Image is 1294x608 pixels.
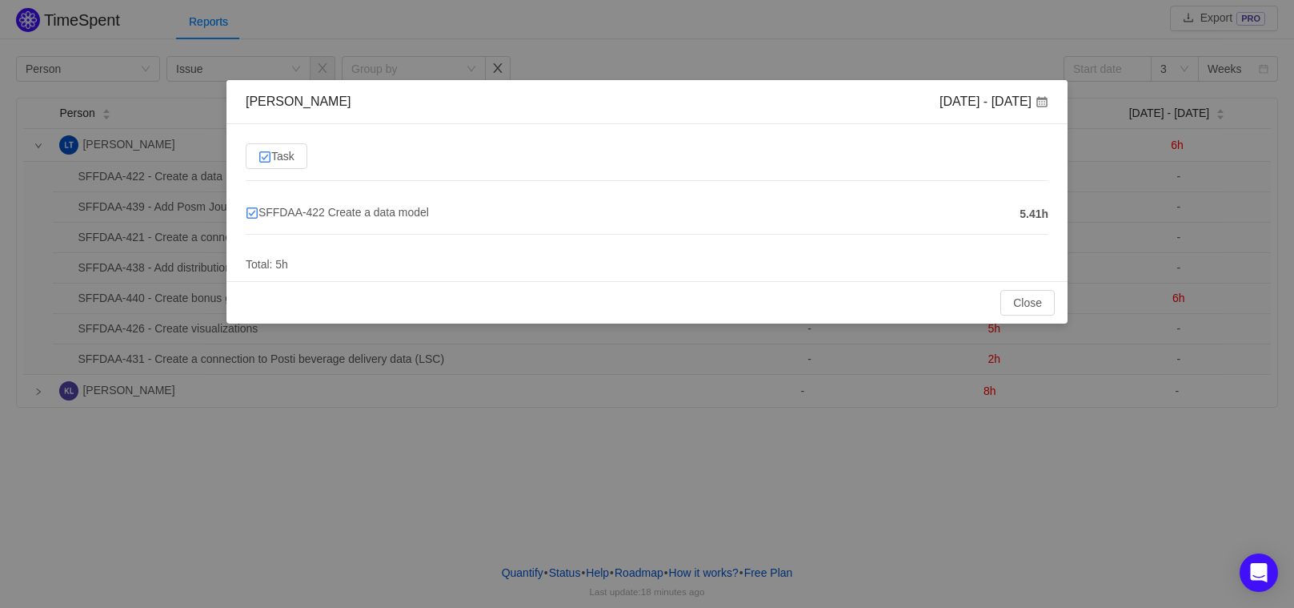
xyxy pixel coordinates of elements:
[246,93,351,111] div: [PERSON_NAME]
[246,258,288,271] span: Total: 5h
[246,207,258,219] img: 10318
[258,151,271,163] img: 10318
[246,206,429,219] span: SFFDAA-422 Create a data model
[1240,554,1278,592] div: Open Intercom Messenger
[939,93,1048,111] div: [DATE] - [DATE]
[258,150,294,163] span: Task
[1020,206,1048,223] span: 5.41h
[1000,290,1055,316] button: Close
